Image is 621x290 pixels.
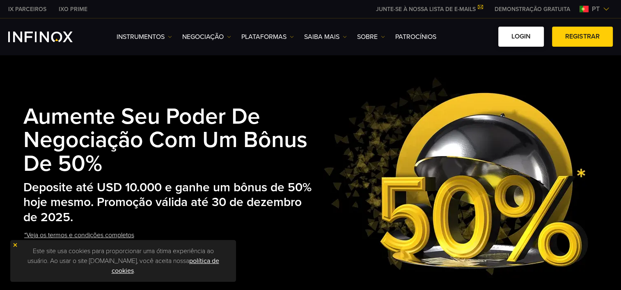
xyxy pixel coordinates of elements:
[23,103,307,178] strong: Aumente seu poder de negociação com um bônus de 50%
[117,32,172,42] a: Instrumentos
[182,32,231,42] a: NEGOCIAÇÃO
[395,32,436,42] a: Patrocínios
[357,32,385,42] a: SOBRE
[589,4,603,14] span: pt
[552,27,613,47] a: Registrar
[23,180,316,225] h2: Deposite até USD 10.000 e ganhe um bônus de 50% hoje mesmo. Promoção válida até 30 de dezembro de...
[370,6,488,13] a: JUNTE-SE À NOSSA LISTA DE E-MAILS
[53,5,94,14] a: INFINOX
[2,5,53,14] a: INFINOX
[8,32,92,42] a: INFINOX Logo
[498,27,544,47] a: Login
[241,32,294,42] a: PLATAFORMAS
[23,225,135,245] a: *Veja os termos e condições completos
[304,32,347,42] a: Saiba mais
[12,242,18,248] img: yellow close icon
[488,5,576,14] a: INFINOX MENU
[14,244,232,278] p: Este site usa cookies para proporcionar uma ótima experiência ao usuário. Ao usar o site [DOMAIN_...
